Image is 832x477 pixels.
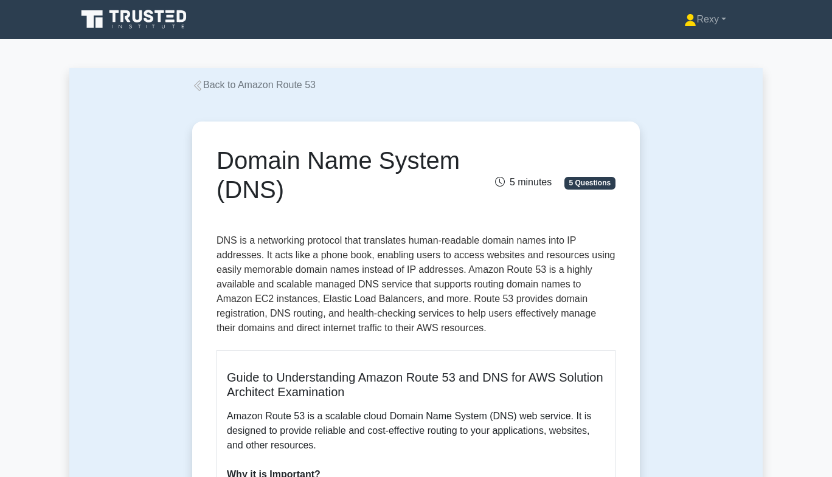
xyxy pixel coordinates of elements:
h1: Domain Name System (DNS) [217,146,477,204]
span: 5 minutes [495,177,552,187]
a: Rexy [655,7,755,32]
p: DNS is a networking protocol that translates human-readable domain names into IP addresses. It ac... [217,233,615,340]
a: Back to Amazon Route 53 [192,80,316,90]
h5: Guide to Understanding Amazon Route 53 and DNS for AWS Solution Architect Examination [227,370,605,399]
span: 5 Questions [564,177,615,189]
